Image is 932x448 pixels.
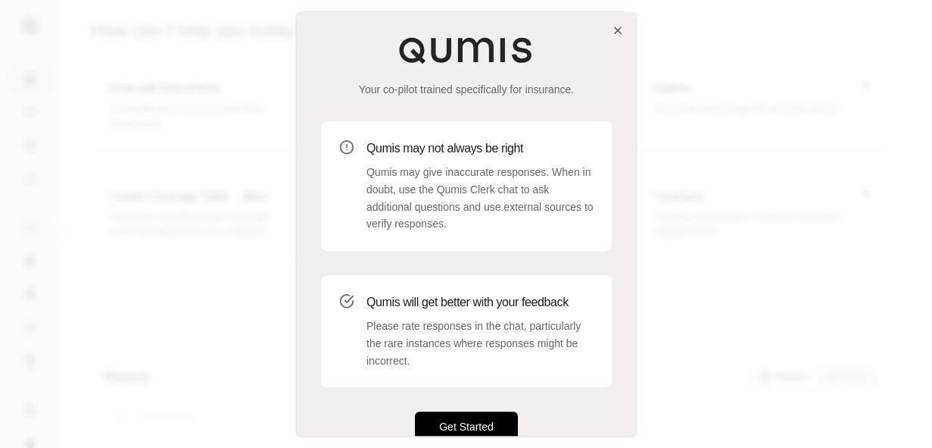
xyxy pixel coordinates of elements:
[366,293,594,312] h3: Qumis will get better with your feedback
[366,318,594,369] p: Please rate responses in the chat, particularly the rare instances where responses might be incor...
[321,82,612,97] p: Your co-pilot trained specifically for insurance.
[366,139,594,158] h3: Qumis may not always be right
[398,36,535,64] img: Qumis Logo
[415,412,518,442] button: Get Started
[366,164,594,233] p: Qumis may give inaccurate responses. When in doubt, use the Qumis Clerk chat to ask additional qu...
